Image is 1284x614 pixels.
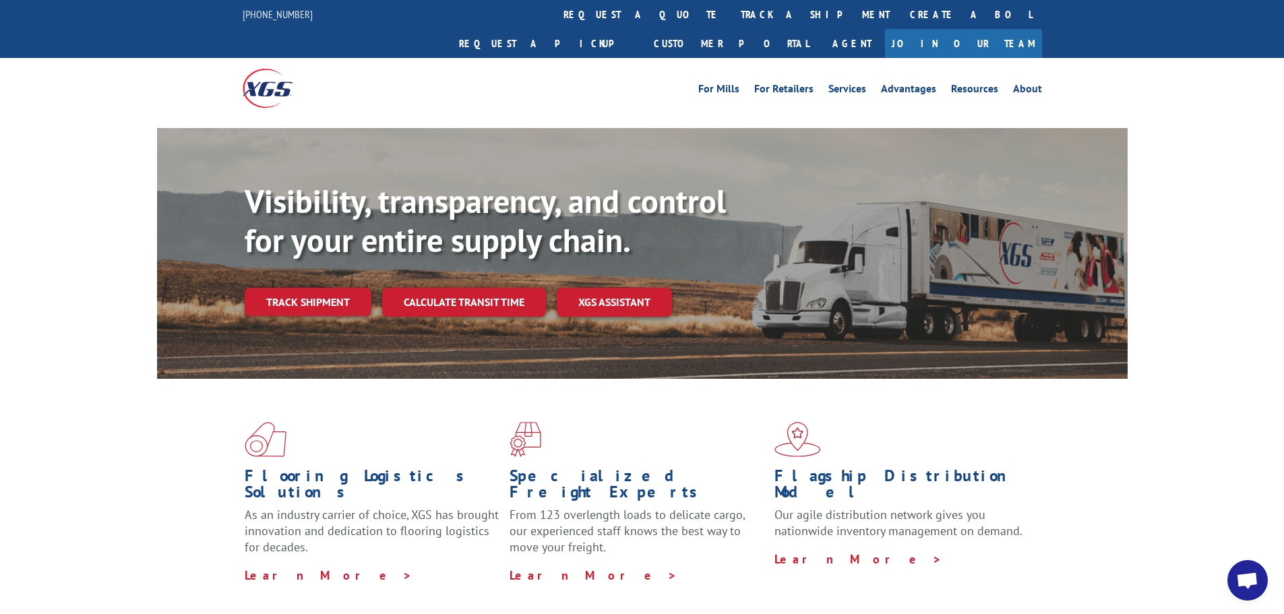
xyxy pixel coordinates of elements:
a: Calculate transit time [382,288,546,317]
a: Track shipment [245,288,371,316]
h1: Flagship Distribution Model [774,468,1029,507]
a: Customer Portal [644,29,819,58]
a: Advantages [881,84,936,98]
a: Learn More > [774,551,942,567]
img: xgs-icon-flagship-distribution-model-red [774,422,821,457]
h1: Flooring Logistics Solutions [245,468,499,507]
span: Our agile distribution network gives you nationwide inventory management on demand. [774,507,1022,539]
b: Visibility, transparency, and control for your entire supply chain. [245,180,726,261]
a: About [1013,84,1042,98]
a: Learn More > [245,567,412,583]
a: Agent [819,29,885,58]
a: Learn More > [510,567,677,583]
a: [PHONE_NUMBER] [243,7,313,21]
a: Services [828,84,866,98]
a: For Mills [698,84,739,98]
h1: Specialized Freight Experts [510,468,764,507]
a: Join Our Team [885,29,1042,58]
a: Resources [951,84,998,98]
p: From 123 overlength loads to delicate cargo, our experienced staff knows the best way to move you... [510,507,764,567]
img: xgs-icon-total-supply-chain-intelligence-red [245,422,286,457]
a: XGS ASSISTANT [557,288,672,317]
span: As an industry carrier of choice, XGS has brought innovation and dedication to flooring logistics... [245,507,499,555]
a: For Retailers [754,84,814,98]
a: Request a pickup [449,29,644,58]
img: xgs-icon-focused-on-flooring-red [510,422,541,457]
div: Open chat [1227,560,1268,601]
